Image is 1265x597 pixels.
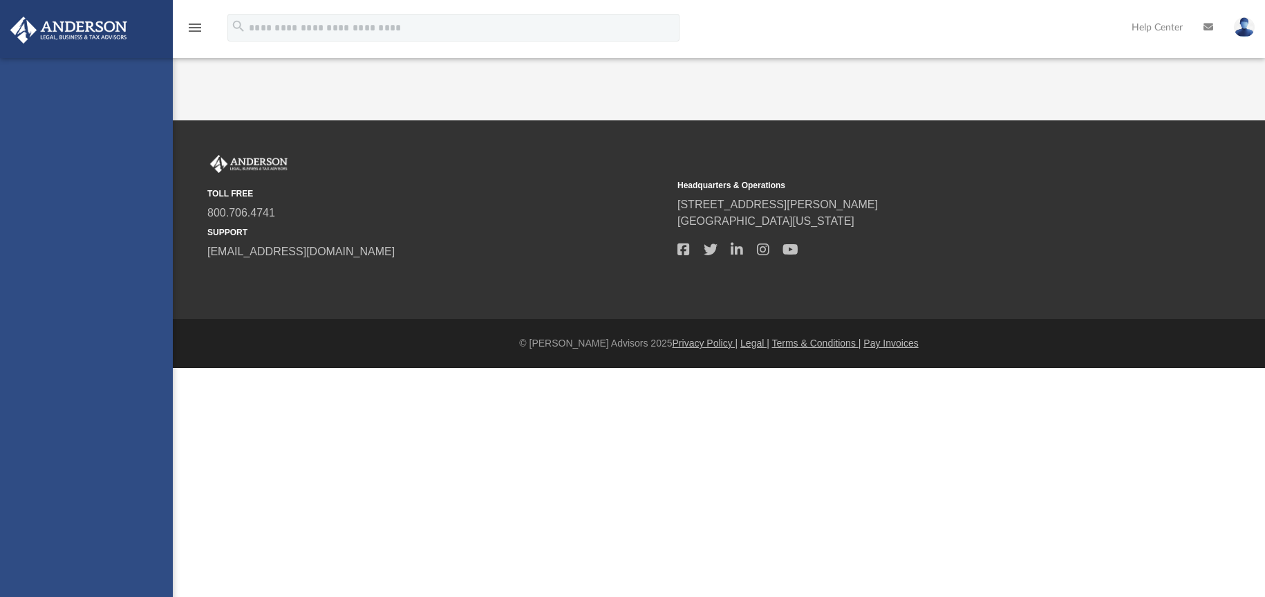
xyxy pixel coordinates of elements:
img: Anderson Advisors Platinum Portal [207,155,290,173]
a: Legal | [740,338,769,349]
i: menu [187,19,203,36]
small: TOLL FREE [207,187,668,200]
a: Terms & Conditions | [772,338,861,349]
img: User Pic [1234,17,1255,37]
a: [GEOGRAPHIC_DATA][US_STATE] [677,215,854,227]
img: Anderson Advisors Platinum Portal [6,17,131,44]
small: Headquarters & Operations [677,179,1138,192]
a: [STREET_ADDRESS][PERSON_NAME] [677,199,878,210]
i: search [231,19,246,34]
a: Pay Invoices [863,338,918,349]
a: 800.706.4741 [207,207,275,219]
a: [EMAIL_ADDRESS][DOMAIN_NAME] [207,246,395,257]
small: SUPPORT [207,226,668,239]
div: © [PERSON_NAME] Advisors 2025 [173,336,1265,351]
a: Privacy Policy | [673,338,738,349]
a: menu [187,26,203,36]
